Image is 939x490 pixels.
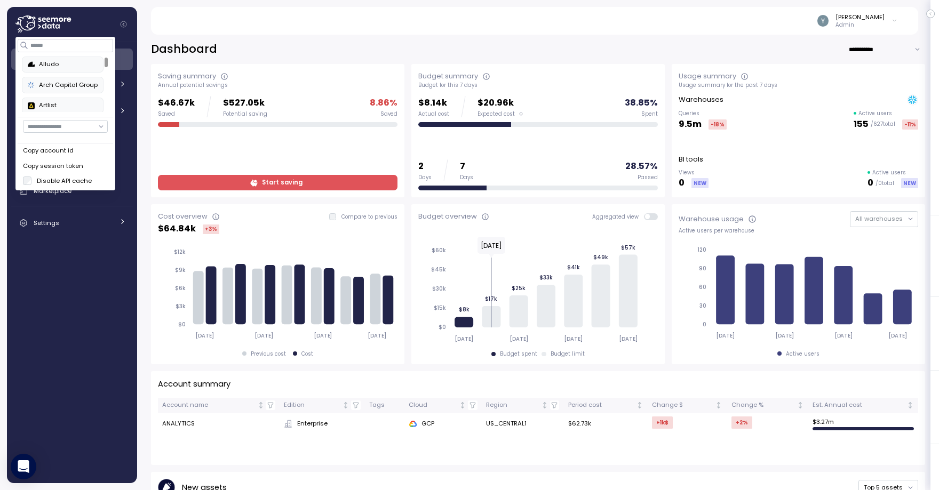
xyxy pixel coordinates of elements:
tspan: 30 [699,302,706,309]
th: Est. Annual costNot sorted [808,398,918,413]
th: Change $Not sorted [648,398,727,413]
p: Queries [679,110,727,117]
label: Disable API cache [31,176,92,185]
div: Warehouse usage [679,214,744,224]
span: Marketplace [34,187,71,195]
tspan: $12k [174,248,186,255]
tspan: [DATE] [889,332,908,339]
p: / 0 total [876,180,894,187]
p: Warehouses [679,94,723,105]
img: 68b85438e78823e8cb7db339.PNG [28,61,35,68]
tspan: $8k [458,306,469,313]
p: 8.86 % [370,96,397,110]
tspan: 0 [703,321,706,328]
div: Copy session token [23,162,108,171]
div: Active users per warehouse [679,227,918,235]
p: 155 [854,117,869,132]
tspan: 120 [697,246,706,253]
span: All warehouses [855,214,903,223]
div: Budget summary [418,71,478,82]
img: ACg8ocKvqwnLMA34EL5-0z6HW-15kcrLxT5Mmx2M21tMPLYJnykyAQ=s96-c [817,15,829,26]
div: Budget for this 7 days [418,82,658,89]
th: RegionNot sorted [482,398,563,413]
p: 38.85 % [625,96,658,110]
div: Not sorted [342,401,349,409]
tspan: $17k [485,295,497,302]
tspan: $41k [567,264,580,271]
p: Views [679,169,709,176]
div: Alludo [28,60,98,69]
td: $62.73k [564,413,648,435]
a: Monitoring [11,101,133,123]
a: Discovery [11,127,133,149]
tspan: [DATE] [254,332,273,339]
div: Spent [641,110,658,118]
div: Open Intercom Messenger [11,454,36,479]
tspan: $3k [176,303,186,310]
div: Period cost [568,400,634,410]
a: Insights [11,154,133,175]
div: Not sorted [797,401,804,409]
p: Admin [835,21,885,29]
h2: Dashboard [151,42,217,57]
div: Est. Annual cost [813,400,905,410]
tspan: [DATE] [716,332,735,339]
div: NEW [691,178,709,188]
div: Active users [786,350,819,358]
th: CloudNot sorted [404,398,482,413]
tspan: $0 [178,321,186,328]
div: Usage summary for the past 7 days [679,82,918,89]
tspan: [DATE] [834,332,853,339]
tspan: [DATE] [619,335,638,342]
p: 28.57 % [625,159,658,174]
div: -18 % [709,119,727,130]
div: -11 % [902,119,918,130]
div: Not sorted [906,401,914,409]
td: ANALYTICS [158,413,280,435]
div: +2 % [731,416,752,429]
p: 0 [679,176,685,190]
div: Usage summary [679,71,736,82]
tspan: [DATE] [564,335,583,342]
tspan: [DATE] [455,335,473,342]
td: $ 3.27m [808,413,918,435]
div: Passed [638,174,658,181]
th: EditionNot sorted [280,398,365,413]
div: Copy account id [23,146,108,156]
p: Compare to previous [341,213,397,221]
div: Budget limit [551,350,585,358]
tspan: 60 [699,284,706,291]
div: Budget overview [418,211,477,222]
tspan: [DATE] [775,332,794,339]
div: Artlist [28,101,98,110]
tspan: $6k [175,285,186,292]
p: $8.14k [418,96,449,110]
th: Change %Not sorted [727,398,808,413]
div: Arch Capital Group [28,81,98,90]
div: Tags [369,400,400,410]
span: Expected cost [478,110,515,118]
p: 2 [418,159,432,174]
tspan: $60k [432,247,446,254]
tspan: $0 [439,324,446,331]
div: Not sorted [541,401,548,409]
div: Change $ [652,400,714,410]
a: Settings [11,212,133,234]
div: GCP [409,419,478,429]
div: Potential saving [223,110,267,118]
th: Account nameNot sorted [158,398,280,413]
div: Cloud [409,400,457,410]
tspan: $9k [175,267,186,274]
button: All warehouses [850,211,918,227]
text: [DATE] [481,241,502,250]
div: Region [486,400,539,410]
p: 7 [460,159,473,174]
td: US_CENTRAL1 [482,413,563,435]
tspan: 90 [699,265,706,272]
p: $20.96k [478,96,523,110]
div: Days [460,174,473,181]
p: / 627 total [871,121,895,128]
a: Cost Overview [11,75,133,96]
div: Days [418,174,432,181]
div: Saved [380,110,397,118]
